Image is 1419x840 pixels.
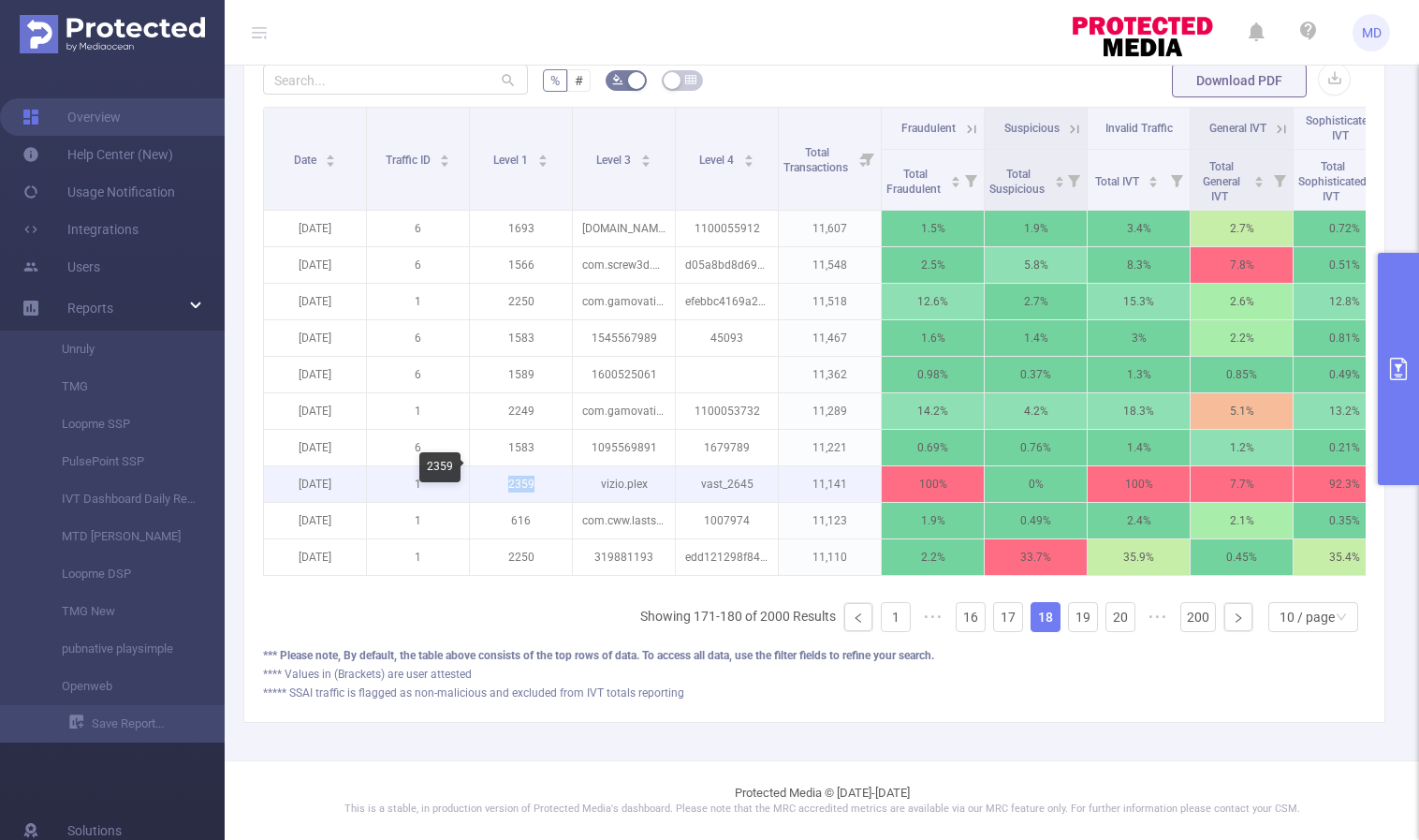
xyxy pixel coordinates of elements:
[1294,357,1396,392] p: 0.49%
[263,666,1366,683] div: **** Values in (Brackets) are user attested
[1203,160,1240,203] span: Total General IVT
[263,647,1366,664] div: *** Please note, By default, the table above consists of the top rows of data. To access all data...
[419,452,461,482] div: 2359
[1143,602,1173,632] li: Next 5 Pages
[1294,211,1396,246] p: 0.72%
[855,108,881,210] i: Filter menu
[470,357,572,392] p: 1589
[956,602,986,632] li: 16
[783,146,851,174] span: Total Transactions
[264,466,366,502] p: [DATE]
[367,430,469,465] p: 6
[537,159,548,165] i: icon: caret-down
[779,539,881,575] p: 11,110
[882,466,984,502] p: 100%
[69,705,225,743] a: Save Report...
[985,357,1087,392] p: 0.37%
[676,466,778,502] p: vast_2645
[882,211,984,246] p: 1.5%
[1088,211,1190,246] p: 3.4%
[779,393,881,429] p: 11,289
[326,159,336,165] i: icon: caret-down
[1298,160,1367,203] span: Total Sophisticated IVT
[1148,173,1159,179] i: icon: caret-up
[37,668,202,705] a: Openweb
[1054,173,1065,184] div: Sort
[470,539,572,575] p: 2250
[1306,114,1374,142] span: Sophisticated IVT
[1223,602,1253,632] li: Next Page
[779,503,881,538] p: 11,123
[699,154,737,167] span: Level 4
[985,284,1087,319] p: 2.7%
[640,152,651,163] div: Sort
[882,357,984,392] p: 0.98%
[918,602,948,632] li: Previous 5 Pages
[1181,603,1215,631] a: 200
[326,152,336,157] i: icon: caret-up
[537,152,548,157] i: icon: caret-up
[1088,357,1190,392] p: 1.3%
[37,555,202,593] a: Loopme DSP
[985,320,1087,356] p: 1.4%
[550,73,560,88] span: %
[1069,603,1097,631] a: 19
[612,74,623,85] i: icon: bg-colors
[1088,393,1190,429] p: 18.3%
[37,331,202,368] a: Unruly
[1191,393,1293,429] p: 5.1%
[37,368,202,405] a: TMG
[264,284,366,319] p: [DATE]
[640,602,836,632] li: Showing 171-180 of 2000 Results
[1088,247,1190,283] p: 8.3%
[950,180,960,185] i: icon: caret-down
[1233,612,1244,624] i: icon: right
[1004,122,1060,135] span: Suspicious
[676,247,778,283] p: d05a8bd8d692495c8a2dd4c70c6e7656
[1106,603,1134,631] a: 20
[779,430,881,465] p: 11,221
[264,320,366,356] p: [DATE]
[950,173,960,179] i: icon: caret-up
[67,301,113,316] span: Reports
[575,73,583,88] span: #
[901,122,956,135] span: Fraudulent
[386,154,433,167] span: Traffic ID
[20,15,205,53] img: Protected Media
[882,320,984,356] p: 1.6%
[985,503,1087,538] p: 0.49%
[676,211,778,246] p: 1100055912
[22,211,139,248] a: Integrations
[640,159,651,165] i: icon: caret-down
[1266,150,1293,210] i: Filter menu
[743,152,754,163] div: Sort
[1061,150,1087,210] i: Filter menu
[470,284,572,319] p: 2250
[37,443,202,480] a: PulsePoint SSP
[886,168,944,196] span: Total Fraudulent
[676,539,778,575] p: edd121298f844add8856f8ac37eeeee6
[264,393,366,429] p: [DATE]
[1191,284,1293,319] p: 2.6%
[22,248,100,286] a: Users
[264,211,366,246] p: [DATE]
[1294,503,1396,538] p: 0.35%
[1191,357,1293,392] p: 0.85%
[882,284,984,319] p: 12.6%
[1054,173,1064,179] i: icon: caret-up
[367,393,469,429] p: 1
[743,159,753,165] i: icon: caret-down
[1294,466,1396,502] p: 92.3%
[676,393,778,429] p: 1100053732
[367,466,469,502] p: 1
[367,247,469,283] p: 6
[1253,173,1265,184] div: Sort
[985,247,1087,283] p: 5.8%
[225,760,1419,840] footer: Protected Media © [DATE]-[DATE]
[640,152,651,157] i: icon: caret-up
[882,430,984,465] p: 0.69%
[1088,466,1190,502] p: 100%
[1054,180,1064,185] i: icon: caret-down
[1148,180,1159,185] i: icon: caret-down
[1180,602,1216,632] li: 200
